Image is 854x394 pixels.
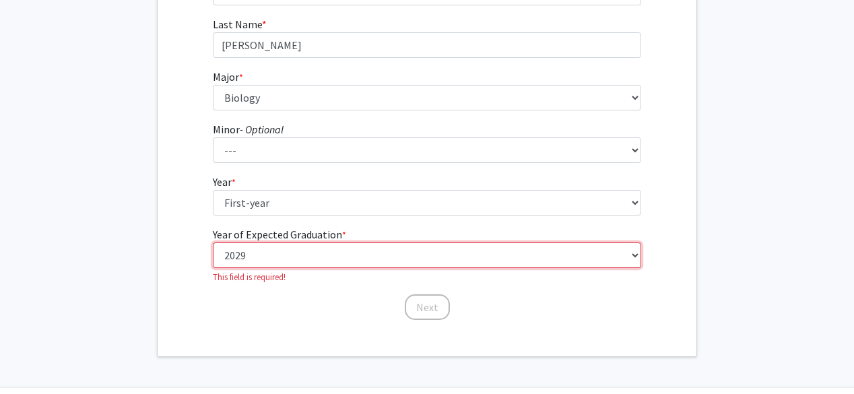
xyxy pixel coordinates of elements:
p: This field is required! [213,271,642,284]
label: Major [213,69,243,85]
i: - Optional [240,123,284,136]
iframe: Chat [10,333,57,384]
span: Last Name [213,18,262,31]
button: Next [405,294,450,320]
label: Year [213,174,236,190]
label: Year of Expected Graduation [213,226,346,242]
label: Minor [213,121,284,137]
